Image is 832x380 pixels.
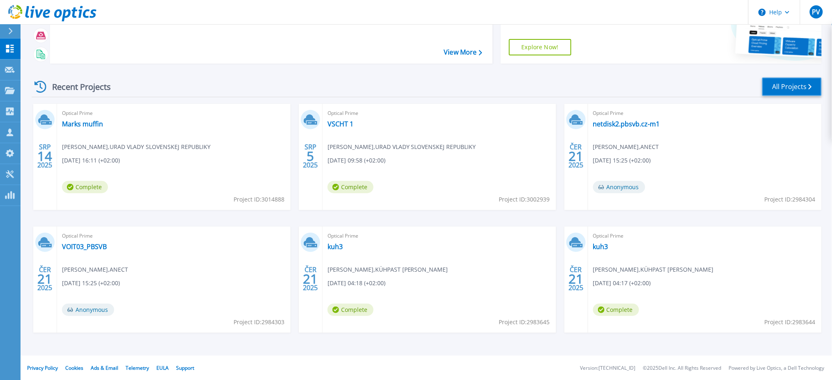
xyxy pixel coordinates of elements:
div: ČER 2025 [568,141,584,171]
a: Ads & Email [91,364,118,371]
span: Project ID: 2984303 [234,318,284,327]
span: [DATE] 04:17 (+02:00) [593,279,651,288]
span: Optical Prime [62,231,286,240]
span: [PERSON_NAME] , URAD VLADY SLOVENSKEJ REPUBLIKY [62,142,211,151]
a: View More [444,48,482,56]
a: kuh3 [593,243,608,251]
div: Recent Projects [32,77,122,97]
span: Optical Prime [593,109,817,118]
span: [DATE] 04:18 (+02:00) [328,279,385,288]
span: Project ID: 3014888 [234,195,284,204]
span: 21 [568,153,583,160]
span: Complete [328,181,374,193]
a: Privacy Policy [27,364,58,371]
a: netdisk2.pbsvb.cz-m1 [593,120,660,128]
div: SRP 2025 [303,141,318,171]
span: Project ID: 2984304 [765,195,816,204]
span: [DATE] 15:25 (+02:00) [62,279,120,288]
div: ČER 2025 [303,264,318,294]
span: Project ID: 2983645 [499,318,550,327]
span: [PERSON_NAME] , KÜHPAST [PERSON_NAME] [593,265,714,274]
span: Project ID: 3002939 [499,195,550,204]
li: Version: [TECHNICAL_ID] [580,366,636,371]
a: Marks muffin [62,120,103,128]
a: VOIT03_PBSVB [62,243,107,251]
span: Anonymous [593,181,645,193]
a: Cookies [65,364,83,371]
span: 21 [37,275,52,282]
span: Complete [328,304,374,316]
a: Explore Now! [509,39,571,55]
a: Support [176,364,194,371]
span: Project ID: 2983644 [765,318,816,327]
span: [DATE] 16:11 (+02:00) [62,156,120,165]
span: Optical Prime [328,231,551,240]
span: [DATE] 09:58 (+02:00) [328,156,385,165]
span: [PERSON_NAME] , KÜHPAST [PERSON_NAME] [328,265,448,274]
a: EULA [156,364,169,371]
span: 14 [37,153,52,160]
span: [PERSON_NAME] , ANECT [593,142,659,151]
span: 21 [568,275,583,282]
span: Optical Prime [328,109,551,118]
span: Complete [62,181,108,193]
span: Optical Prime [62,109,286,118]
div: ČER 2025 [37,264,53,294]
span: Optical Prime [593,231,817,240]
div: SRP 2025 [37,141,53,171]
div: ČER 2025 [568,264,584,294]
a: kuh3 [328,243,343,251]
span: [PERSON_NAME] , URAD VLADY SLOVENSKEJ REPUBLIKY [328,142,476,151]
a: All Projects [762,78,822,96]
span: [PERSON_NAME] , ANECT [62,265,128,274]
span: PV [812,9,820,15]
span: [DATE] 15:25 (+02:00) [593,156,651,165]
span: Anonymous [62,304,114,316]
a: Telemetry [126,364,149,371]
span: 21 [303,275,318,282]
span: Complete [593,304,639,316]
li: © 2025 Dell Inc. All Rights Reserved [643,366,722,371]
a: VSCHT 1 [328,120,353,128]
li: Powered by Live Optics, a Dell Technology [729,366,825,371]
span: 5 [307,153,314,160]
